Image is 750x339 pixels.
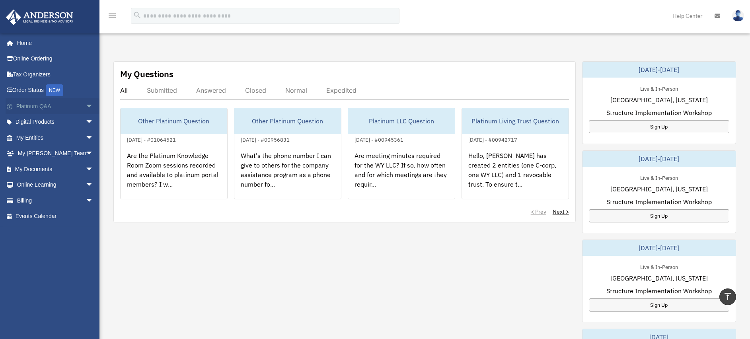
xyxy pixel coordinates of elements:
[234,135,296,143] div: [DATE] - #00956831
[6,193,105,208] a: Billingarrow_drop_down
[582,240,736,256] div: [DATE]-[DATE]
[610,184,708,194] span: [GEOGRAPHIC_DATA], [US_STATE]
[121,135,182,143] div: [DATE] - #01064521
[234,108,341,134] div: Other Platinum Question
[86,114,101,131] span: arrow_drop_down
[107,14,117,21] a: menu
[589,209,729,222] a: Sign Up
[462,135,524,143] div: [DATE] - #00942717
[4,10,76,25] img: Anderson Advisors Platinum Portal
[719,288,736,305] a: vertical_align_top
[196,86,226,94] div: Answered
[86,161,101,177] span: arrow_drop_down
[462,108,569,199] a: Platinum Living Trust Question[DATE] - #00942717Hello, [PERSON_NAME] has created 2 entities (one ...
[121,144,227,207] div: Are the Platinum Knowledge Room Zoom sessions recorded and available to platinum portal members? ...
[121,108,227,134] div: Other Platinum Question
[86,146,101,162] span: arrow_drop_down
[245,86,266,94] div: Closed
[234,108,341,199] a: Other Platinum Question[DATE] - #00956831What's the phone number I can give to others for the com...
[120,86,128,94] div: All
[348,135,410,143] div: [DATE] - #00945361
[120,108,228,199] a: Other Platinum Question[DATE] - #01064521Are the Platinum Knowledge Room Zoom sessions recorded a...
[6,82,105,99] a: Order StatusNEW
[86,130,101,146] span: arrow_drop_down
[6,161,105,177] a: My Documentsarrow_drop_down
[462,144,569,207] div: Hello, [PERSON_NAME] has created 2 entities (one C-corp, one WY LLC) and 1 revocable trust. To en...
[6,35,101,51] a: Home
[120,68,173,80] div: My Questions
[606,197,712,207] span: Structure Implementation Workshop
[582,62,736,78] div: [DATE]-[DATE]
[553,208,569,216] a: Next >
[147,86,177,94] div: Submitted
[6,114,105,130] a: Digital Productsarrow_drop_down
[589,120,729,133] a: Sign Up
[6,98,105,114] a: Platinum Q&Aarrow_drop_down
[6,177,105,193] a: Online Learningarrow_drop_down
[589,298,729,312] a: Sign Up
[6,51,105,67] a: Online Ordering
[348,144,455,207] div: Are meeting minutes required for the WY LLC? If so, how often and for which meetings are they req...
[634,262,684,271] div: Live & In-Person
[732,10,744,21] img: User Pic
[6,208,105,224] a: Events Calendar
[634,84,684,92] div: Live & In-Person
[6,130,105,146] a: My Entitiesarrow_drop_down
[606,108,712,117] span: Structure Implementation Workshop
[326,86,356,94] div: Expedited
[462,108,569,134] div: Platinum Living Trust Question
[86,177,101,193] span: arrow_drop_down
[582,151,736,167] div: [DATE]-[DATE]
[6,146,105,162] a: My [PERSON_NAME] Teamarrow_drop_down
[6,66,105,82] a: Tax Organizers
[610,95,708,105] span: [GEOGRAPHIC_DATA], [US_STATE]
[234,144,341,207] div: What's the phone number I can give to others for the company assistance program as a phone number...
[86,98,101,115] span: arrow_drop_down
[348,108,455,199] a: Platinum LLC Question[DATE] - #00945361Are meeting minutes required for the WY LLC? If so, how of...
[86,193,101,209] span: arrow_drop_down
[348,108,455,134] div: Platinum LLC Question
[285,86,307,94] div: Normal
[723,292,732,301] i: vertical_align_top
[606,286,712,296] span: Structure Implementation Workshop
[610,273,708,283] span: [GEOGRAPHIC_DATA], [US_STATE]
[46,84,63,96] div: NEW
[133,11,142,19] i: search
[107,11,117,21] i: menu
[634,173,684,181] div: Live & In-Person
